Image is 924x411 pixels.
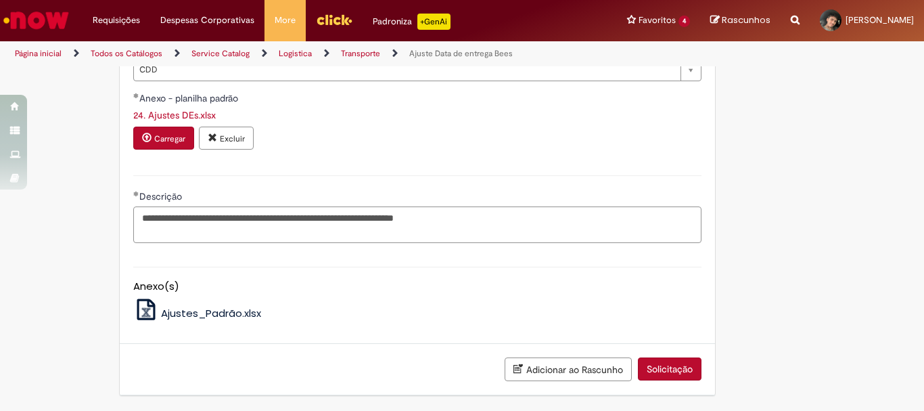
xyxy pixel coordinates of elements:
span: Requisições [93,14,140,27]
a: Ajustes_Padrão.xlsx [133,306,262,320]
a: Todos os Catálogos [91,48,162,59]
small: Carregar [154,133,185,144]
span: Despesas Corporativas [160,14,254,27]
a: Logistica [279,48,312,59]
span: More [275,14,296,27]
a: Rascunhos [710,14,770,27]
p: +GenAi [417,14,451,30]
img: click_logo_yellow_360x200.png [316,9,352,30]
span: Ajustes_Padrão.xlsx [161,306,261,320]
a: Service Catalog [191,48,250,59]
span: Anexo - planilha padrão [139,92,241,104]
button: Adicionar ao Rascunho [505,358,632,381]
span: Obrigatório Preenchido [133,191,139,196]
button: Carregar anexo de Anexo - planilha padrão Required [133,127,194,150]
a: Download de 24. Ajustes DEs.xlsx [133,109,216,121]
span: 4 [678,16,690,27]
div: Padroniza [373,14,451,30]
small: Excluir [220,133,245,144]
textarea: Descrição [133,207,701,243]
a: Ajuste Data de entrega Bees [409,48,513,59]
ul: Trilhas de página [10,41,606,66]
h5: Anexo(s) [133,281,701,293]
img: ServiceNow [1,7,71,34]
span: Rascunhos [722,14,770,26]
span: CDD [139,59,674,81]
button: Solicitação [638,358,701,381]
a: Transporte [341,48,380,59]
button: Excluir anexo 24. Ajustes DEs.xlsx [199,127,254,150]
span: Favoritos [639,14,676,27]
span: Descrição [139,190,185,202]
span: Obrigatório Preenchido [133,93,139,98]
span: [PERSON_NAME] [846,14,914,26]
a: Página inicial [15,48,62,59]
